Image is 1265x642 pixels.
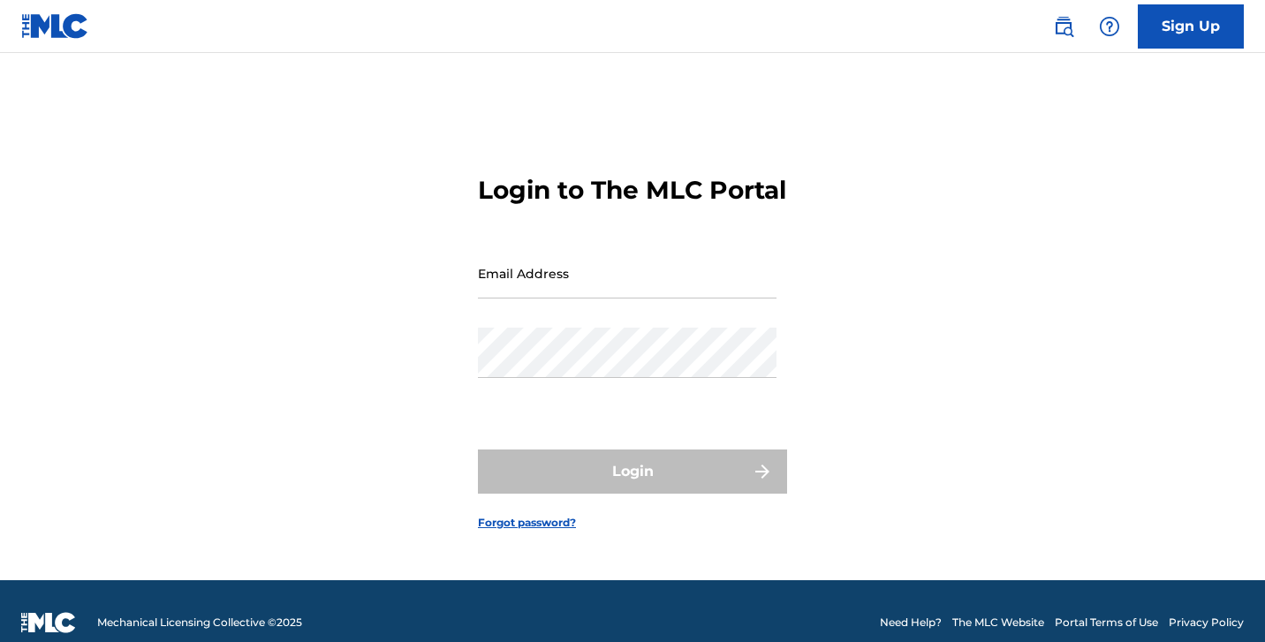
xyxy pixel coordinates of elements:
[478,175,786,206] h3: Login to The MLC Portal
[952,615,1044,631] a: The MLC Website
[478,515,576,531] a: Forgot password?
[1169,615,1244,631] a: Privacy Policy
[1055,615,1158,631] a: Portal Terms of Use
[1046,9,1081,44] a: Public Search
[880,615,942,631] a: Need Help?
[1092,9,1127,44] div: Help
[1099,16,1120,37] img: help
[97,615,302,631] span: Mechanical Licensing Collective © 2025
[21,13,89,39] img: MLC Logo
[1138,4,1244,49] a: Sign Up
[1053,16,1074,37] img: search
[21,612,76,633] img: logo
